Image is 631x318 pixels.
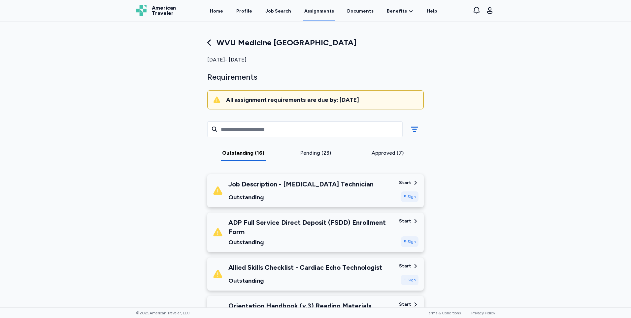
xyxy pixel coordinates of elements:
div: Start [399,263,411,269]
div: Start [399,218,411,224]
div: E-Sign [401,275,418,285]
div: Job Description - [MEDICAL_DATA] Technician [228,179,374,189]
div: E-Sign [401,236,418,247]
div: Start [399,301,411,308]
span: © 2025 American Traveler, LLC [136,310,190,316]
a: Assignments [303,1,335,21]
div: Orientation Handbook (v.3) Reading Materials [228,301,371,310]
a: Benefits [387,8,414,15]
span: American Traveler [152,5,176,16]
div: Job Search [265,8,291,15]
div: Approved (7) [354,149,421,157]
span: Benefits [387,8,407,15]
div: Outstanding [228,238,394,247]
div: WVU Medicine [GEOGRAPHIC_DATA] [207,37,424,48]
div: [DATE] - [DATE] [207,56,424,64]
div: Start [399,179,411,186]
a: Terms & Conditions [427,311,461,315]
div: Outstanding (16) [210,149,277,157]
img: Logo [136,5,147,16]
div: ADP Full Service Direct Deposit (FSDD) Enrollment Form [228,218,394,236]
div: Pending (23) [282,149,349,157]
div: All assignment requirements are due by: [DATE] [226,96,418,104]
div: E-Sign [401,191,418,202]
div: Outstanding [228,193,374,202]
a: Privacy Policy [471,311,495,315]
div: Allied Skills Checklist - Cardiac Echo Technologist [228,263,382,272]
div: Requirements [207,72,424,82]
div: Outstanding [228,276,382,285]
